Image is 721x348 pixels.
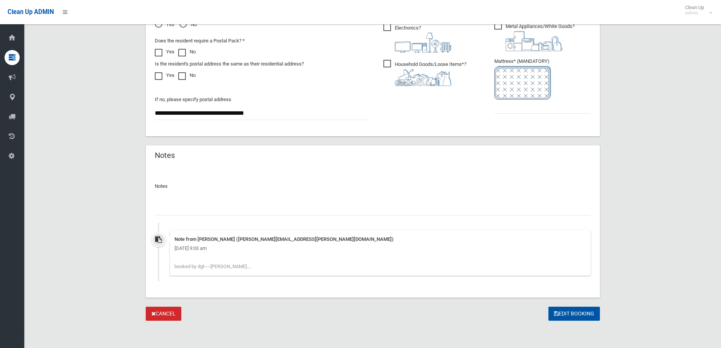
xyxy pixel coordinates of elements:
span: Yes [155,20,174,29]
i: ? [395,61,466,86]
div: Note from [PERSON_NAME] ([PERSON_NAME][EMAIL_ADDRESS][PERSON_NAME][DOMAIN_NAME]) [174,235,586,244]
span: Household Goods/Loose Items* [383,60,466,86]
i: ? [395,25,452,53]
img: e7408bece873d2c1783593a074e5cb2f.png [494,66,551,100]
label: Yes [155,47,174,56]
small: Admin [685,10,704,16]
label: Is the resident's postal address the same as their residential address? [155,59,304,69]
header: Notes [146,148,184,163]
span: Clean Up [681,5,712,16]
div: [DATE] 9:03 am [174,244,586,253]
span: Metal Appliances/White Goods [494,22,575,51]
a: Cancel [146,307,181,321]
button: Edit Booking [548,307,600,321]
span: booked by dgt----[PERSON_NAME].... [174,264,251,269]
img: 36c1b0289cb1767239cdd3de9e694f19.png [506,31,562,51]
span: Clean Up ADMIN [8,8,54,16]
img: 394712a680b73dbc3d2a6a3a7ffe5a07.png [395,33,452,53]
label: Yes [155,71,174,80]
label: Does the resident require a Postal Pack? * [155,36,245,45]
span: No [179,20,197,29]
img: b13cc3517677393f34c0a387616ef184.png [395,69,452,86]
i: ? [506,23,575,51]
label: No [178,71,196,80]
span: Electronics [383,23,452,53]
label: If no, please specify postal address [155,95,231,104]
label: No [178,47,196,56]
p: Notes [155,182,591,191]
span: Mattress* (MANDATORY) [494,58,591,100]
